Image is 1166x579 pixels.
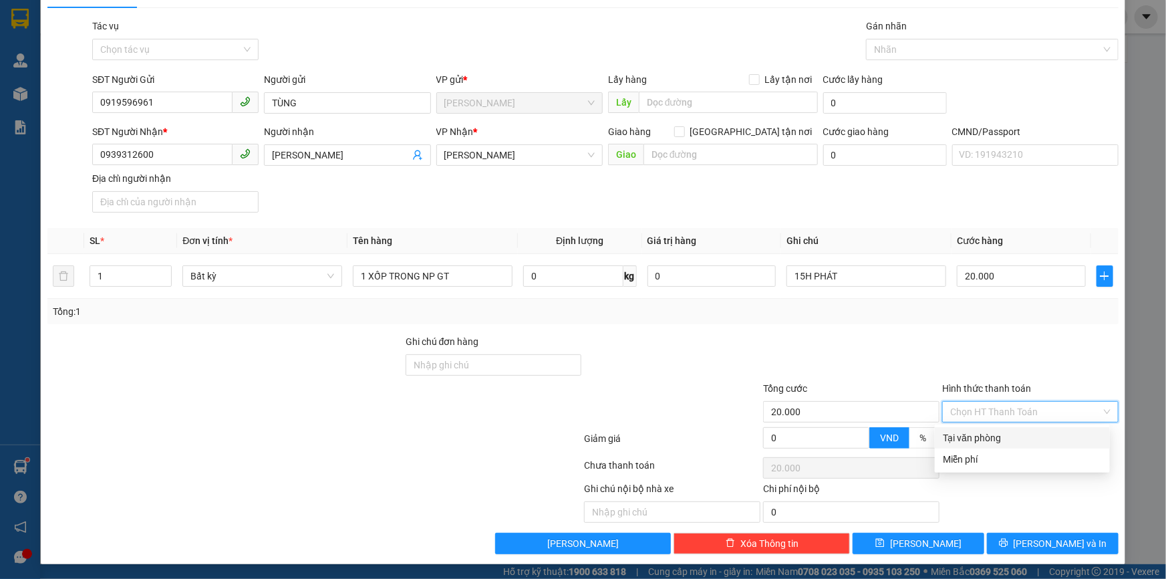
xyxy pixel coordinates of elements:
[608,92,639,113] span: Lấy
[11,11,32,25] span: Gửi:
[128,41,235,57] div: TRANG
[182,235,233,246] span: Đơn vị tính
[240,96,251,107] span: phone
[643,144,818,165] input: Dọc đường
[726,538,735,549] span: delete
[1014,536,1107,551] span: [PERSON_NAME] và In
[240,148,251,159] span: phone
[90,235,100,246] span: SL
[264,72,430,87] div: Người gửi
[128,11,160,25] span: Nhận:
[92,72,259,87] div: SĐT Người Gửi
[436,126,474,137] span: VP Nhận
[444,93,595,113] span: Ngã Tư Huyện
[823,126,889,137] label: Cước giao hàng
[11,41,118,57] div: CHỊ NGỌC
[781,228,952,254] th: Ghi chú
[547,536,619,551] span: [PERSON_NAME]
[880,433,899,443] span: VND
[10,84,104,113] span: Đã [PERSON_NAME] :
[353,235,392,246] span: Tên hàng
[943,431,1102,445] div: Tại văn phòng
[128,11,235,41] div: [PERSON_NAME]
[866,21,907,31] label: Gán nhãn
[674,533,850,554] button: deleteXóa Thông tin
[623,265,637,287] span: kg
[919,433,926,443] span: %
[495,533,672,554] button: [PERSON_NAME]
[823,74,883,85] label: Cước lấy hàng
[760,72,818,87] span: Lấy tận nơi
[608,74,647,85] span: Lấy hàng
[943,452,1102,467] div: Miễn phí
[1097,265,1113,287] button: plus
[1097,271,1113,281] span: plus
[608,126,651,137] span: Giao hàng
[92,171,259,186] div: Địa chỉ người nhận
[92,191,259,213] input: Địa chỉ của người nhận
[639,92,818,113] input: Dọc đường
[353,265,513,287] input: VD: Bàn, Ghế
[406,354,582,376] input: Ghi chú đơn hàng
[53,265,74,287] button: delete
[190,266,334,286] span: Bất kỳ
[584,501,760,523] input: Nhập ghi chú
[763,383,807,394] span: Tổng cước
[608,144,643,165] span: Giao
[556,235,603,246] span: Định lượng
[685,124,818,139] span: [GEOGRAPHIC_DATA] tận nơi
[890,536,962,551] span: [PERSON_NAME]
[647,235,697,246] span: Giá trị hàng
[10,84,120,129] div: 20.000
[957,235,1003,246] span: Cước hàng
[436,72,603,87] div: VP gửi
[583,431,762,455] div: Giảm giá
[823,92,947,114] input: Cước lấy hàng
[875,538,885,549] span: save
[92,124,259,139] div: SĐT Người Nhận
[987,533,1119,554] button: printer[PERSON_NAME] và In
[786,265,946,287] input: Ghi Chú
[740,536,798,551] span: Xóa Thông tin
[264,124,430,139] div: Người nhận
[583,458,762,481] div: Chưa thanh toán
[11,11,118,41] div: [PERSON_NAME]
[584,481,760,501] div: Ghi chú nội bộ nhà xe
[853,533,984,554] button: save[PERSON_NAME]
[53,304,450,319] div: Tổng: 1
[999,538,1008,549] span: printer
[92,21,119,31] label: Tác vụ
[823,144,947,166] input: Cước giao hàng
[942,383,1031,394] label: Hình thức thanh toán
[412,150,423,160] span: user-add
[763,481,939,501] div: Chi phí nội bộ
[647,265,776,287] input: 0
[406,336,479,347] label: Ghi chú đơn hàng
[444,145,595,165] span: Hồ Chí Minh
[952,124,1119,139] div: CMND/Passport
